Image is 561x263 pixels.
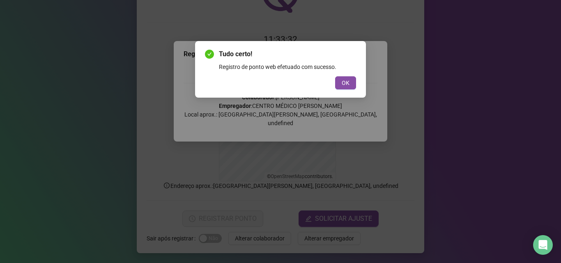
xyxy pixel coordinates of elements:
[533,235,553,255] div: Open Intercom Messenger
[219,49,356,59] span: Tudo certo!
[205,50,214,59] span: check-circle
[219,62,356,71] div: Registro de ponto web efetuado com sucesso.
[335,76,356,89] button: OK
[342,78,349,87] span: OK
